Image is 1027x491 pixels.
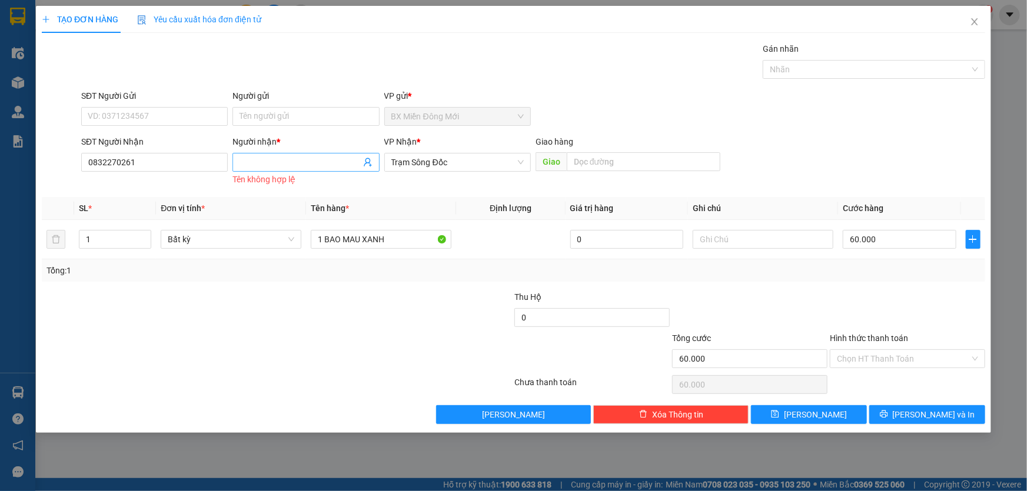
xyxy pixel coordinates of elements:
[771,410,779,419] span: save
[514,292,541,302] span: Thu Hộ
[46,230,65,249] button: delete
[893,408,975,421] span: [PERSON_NAME] và In
[672,333,711,343] span: Tổng cước
[966,230,981,249] button: plus
[570,203,614,213] span: Giá trị hàng
[137,15,261,24] span: Yêu cầu xuất hóa đơn điện tử
[970,17,979,26] span: close
[6,6,171,28] li: Xe Khách THẮNG
[232,173,379,186] div: Tên không hợp lệ
[880,410,888,419] span: printer
[391,108,524,125] span: BX Miền Đông Mới
[830,333,908,343] label: Hình thức thanh toán
[46,264,397,277] div: Tổng: 1
[652,408,703,421] span: Xóa Thông tin
[81,78,151,113] b: 168 Quản Lộ Phụng Hiệp, Khóm 1
[570,230,684,249] input: 0
[391,153,524,171] span: Trạm Sông Đốc
[384,137,417,146] span: VP Nhận
[639,410,647,419] span: delete
[536,137,573,146] span: Giao hàng
[436,405,591,424] button: [PERSON_NAME]
[763,44,799,54] label: Gán nhãn
[536,152,567,171] span: Giao
[490,203,531,213] span: Định lượng
[81,50,157,76] li: VP BX Đồng Tâm CM
[693,230,833,249] input: Ghi Chú
[593,405,749,424] button: deleteXóa Thông tin
[81,78,89,86] span: environment
[958,6,991,39] button: Close
[79,203,88,213] span: SL
[168,231,294,248] span: Bất kỳ
[232,89,379,102] div: Người gửi
[751,405,867,424] button: save[PERSON_NAME]
[843,203,883,213] span: Cước hàng
[688,197,838,220] th: Ghi chú
[81,135,228,148] div: SĐT Người Nhận
[6,6,47,47] img: logo.jpg
[6,50,81,76] li: VP BX Miền Đông Mới
[567,152,720,171] input: Dọc đường
[363,158,373,167] span: user-add
[137,15,147,25] img: icon
[482,408,545,421] span: [PERSON_NAME]
[42,15,118,24] span: TẠO ĐƠN HÀNG
[384,89,531,102] div: VP gửi
[42,15,50,24] span: plus
[966,235,980,244] span: plus
[784,408,847,421] span: [PERSON_NAME]
[161,203,205,213] span: Đơn vị tính
[514,376,672,396] div: Chưa thanh toán
[232,135,379,148] div: Người nhận
[81,89,228,102] div: SĐT Người Gửi
[311,230,451,249] input: VD: Bàn, Ghế
[869,405,985,424] button: printer[PERSON_NAME] và In
[311,203,349,213] span: Tên hàng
